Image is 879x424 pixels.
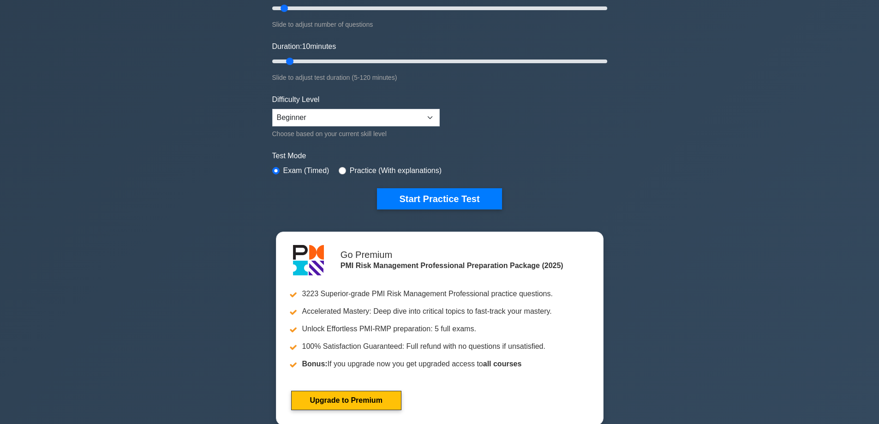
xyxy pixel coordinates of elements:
[272,19,607,30] div: Slide to adjust number of questions
[272,94,320,105] label: Difficulty Level
[283,165,329,176] label: Exam (Timed)
[291,391,401,410] a: Upgrade to Premium
[377,188,502,209] button: Start Practice Test
[272,72,607,83] div: Slide to adjust test duration (5-120 minutes)
[272,150,607,161] label: Test Mode
[272,128,440,139] div: Choose based on your current skill level
[272,41,336,52] label: Duration: minutes
[350,165,442,176] label: Practice (With explanations)
[302,42,310,50] span: 10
